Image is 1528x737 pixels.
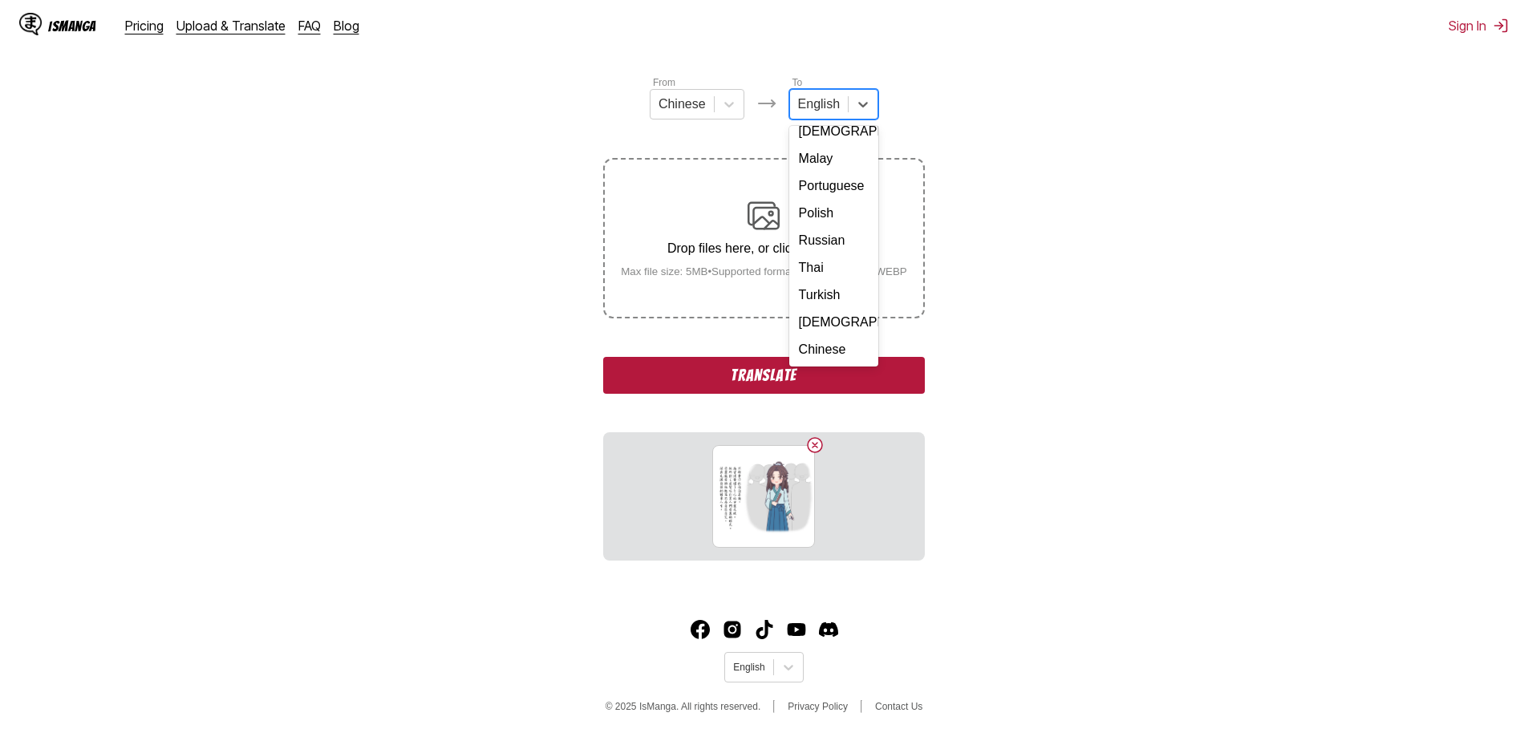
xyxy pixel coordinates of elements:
span: © 2025 IsManga. All rights reserved. [606,701,761,712]
img: IsManga Logo [19,13,42,35]
div: Thai [789,254,878,281]
div: IsManga [48,18,96,34]
img: Sign out [1493,18,1509,34]
div: Portuguese [789,172,878,200]
button: Sign In [1449,18,1509,34]
label: To [792,77,803,88]
label: From [653,77,675,88]
img: IsManga Instagram [723,620,742,639]
a: Blog [334,18,359,34]
a: FAQ [298,18,321,34]
a: Instagram [723,620,742,639]
div: Malay [789,145,878,172]
img: Languages icon [757,94,776,113]
img: IsManga Discord [819,620,838,639]
a: Facebook [691,620,710,639]
a: IsManga LogoIsManga [19,13,125,38]
a: Youtube [787,620,806,639]
a: TikTok [755,620,774,639]
div: Polish [789,200,878,227]
div: [DEMOGRAPHIC_DATA] [789,309,878,336]
a: Privacy Policy [788,701,848,712]
img: IsManga Facebook [691,620,710,639]
a: Upload & Translate [176,18,286,34]
p: Drop files here, or click to browse. [608,241,920,256]
a: Pricing [125,18,164,34]
button: Translate [603,357,924,394]
div: Russian [789,227,878,254]
input: Select language [733,662,736,673]
a: Contact Us [875,701,922,712]
div: Chinese [789,336,878,363]
img: IsManga YouTube [787,620,806,639]
a: Discord [819,620,838,639]
div: Turkish [789,281,878,309]
div: [DEMOGRAPHIC_DATA] [789,118,878,145]
img: IsManga TikTok [755,620,774,639]
button: Delete image [805,435,825,455]
small: Max file size: 5MB • Supported formats: JP(E)G, PNG, WEBP [608,265,920,277]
